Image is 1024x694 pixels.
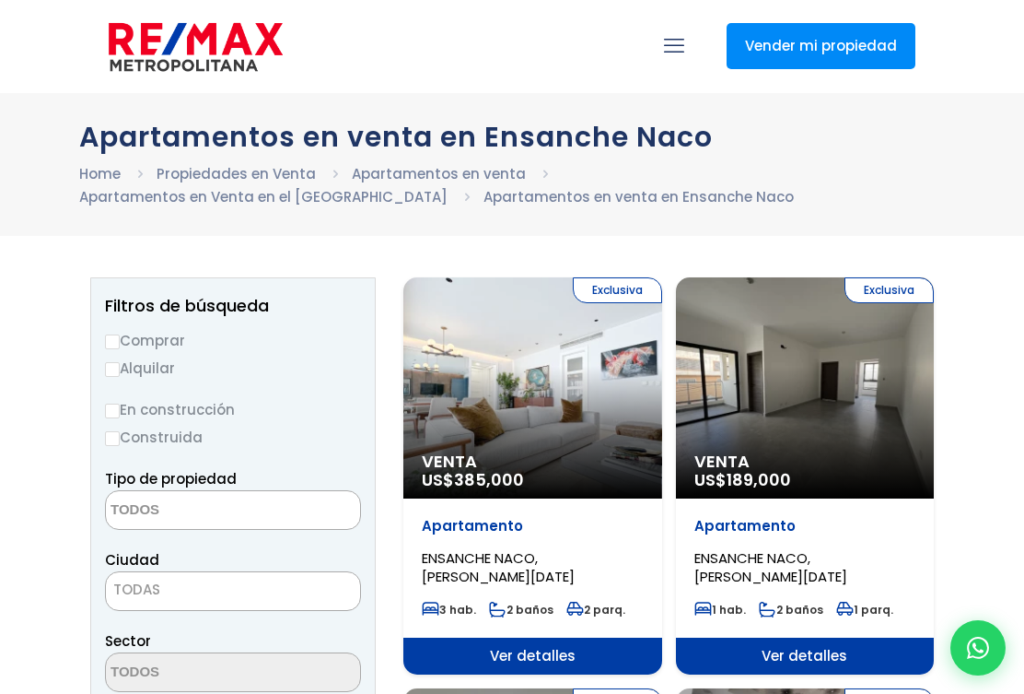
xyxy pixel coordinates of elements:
textarea: Search [106,491,285,531]
span: TODAS [106,577,360,603]
span: Tipo de propiedad [105,469,237,488]
label: En construcción [105,398,361,421]
span: 385,000 [454,468,524,491]
a: mobile menu [658,30,690,62]
span: 3 hab. [422,602,476,618]
li: Apartamentos en venta en Ensanche Naco [483,185,794,208]
img: remax-metropolitana-logo [109,19,283,75]
span: 2 baños [489,602,553,618]
p: Apartamento [422,517,644,535]
span: 189,000 [727,468,791,491]
h1: Apartamentos en venta en Ensanche Naco [79,121,945,153]
input: En construcción [105,404,120,418]
input: Comprar [105,335,120,349]
p: Apartamento [694,517,916,535]
label: Construida [105,426,361,449]
a: Apartamentos en venta [352,164,526,183]
label: Comprar [105,329,361,352]
span: Venta [694,453,916,471]
span: 2 baños [759,602,823,618]
a: Vender mi propiedad [727,23,915,69]
span: 1 parq. [836,602,893,618]
span: TODAS [113,580,160,599]
span: Sector [105,631,151,651]
span: Ver detalles [403,638,662,675]
h2: Filtros de búsqueda [105,297,361,315]
span: Exclusiva [844,277,934,303]
span: 2 parq. [566,602,625,618]
span: Exclusiva [573,277,662,303]
span: ENSANCHE NACO, [PERSON_NAME][DATE] [422,548,575,586]
a: Exclusiva Venta US$385,000 Apartamento ENSANCHE NACO, [PERSON_NAME][DATE] 3 hab. 2 baños 2 parq. ... [403,277,662,675]
input: Construida [105,431,120,446]
span: Ver detalles [676,638,935,675]
span: 1 hab. [694,602,746,618]
span: US$ [422,468,524,491]
textarea: Search [106,653,285,693]
span: Ciudad [105,550,159,570]
input: Alquilar [105,362,120,377]
a: Exclusiva Venta US$189,000 Apartamento ENSANCHE NACO, [PERSON_NAME][DATE] 1 hab. 2 baños 1 parq. ... [676,277,935,675]
span: ENSANCHE NACO, [PERSON_NAME][DATE] [694,548,847,586]
a: Apartamentos en Venta en el [GEOGRAPHIC_DATA] [79,187,448,206]
label: Alquilar [105,357,361,380]
span: Venta [422,453,644,471]
span: US$ [694,468,791,491]
span: TODAS [105,571,361,611]
a: Propiedades en Venta [157,164,316,183]
a: Home [79,164,121,183]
